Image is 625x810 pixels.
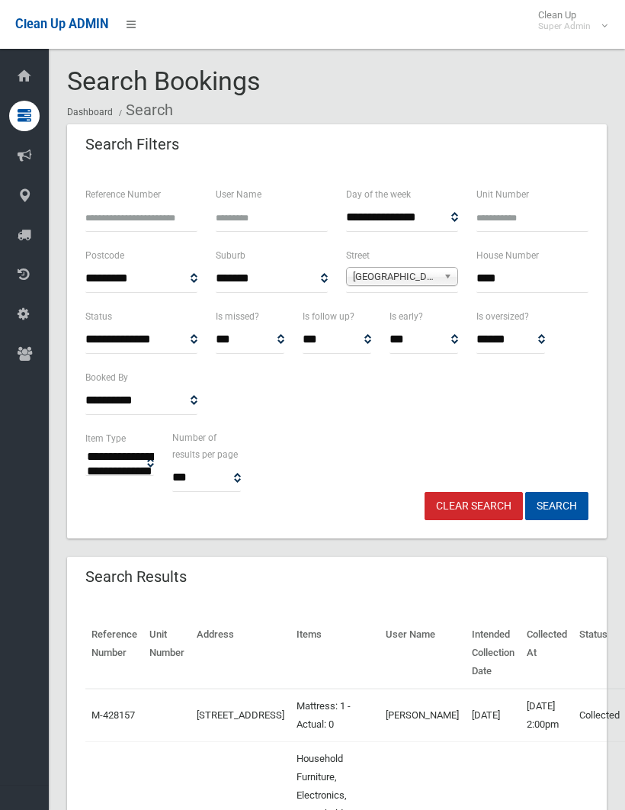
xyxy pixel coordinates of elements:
a: Clear Search [425,492,523,520]
th: User Name [380,618,466,689]
label: Is oversized? [476,308,529,325]
label: Is follow up? [303,308,354,325]
th: Collected At [521,618,573,689]
small: Super Admin [538,21,591,32]
label: Is early? [389,308,423,325]
label: Unit Number [476,186,529,203]
label: Day of the week [346,186,411,203]
th: Reference Number [85,618,143,689]
th: Items [290,618,380,689]
label: Status [85,308,112,325]
label: Booked By [85,369,128,386]
a: Dashboard [67,107,113,117]
span: Clean Up [530,9,606,32]
label: User Name [216,186,261,203]
th: Intended Collection Date [466,618,521,689]
li: Search [115,96,173,124]
label: Street [346,247,370,264]
label: House Number [476,247,539,264]
span: Clean Up ADMIN [15,17,108,31]
label: Item Type [85,430,126,447]
button: Search [525,492,588,520]
th: Address [191,618,290,689]
th: Unit Number [143,618,191,689]
header: Search Filters [67,130,197,159]
header: Search Results [67,562,205,592]
a: [STREET_ADDRESS] [197,709,284,721]
span: [GEOGRAPHIC_DATA] ([GEOGRAPHIC_DATA]) [353,268,437,286]
label: Number of results per page [172,429,241,463]
label: Reference Number [85,186,161,203]
label: Is missed? [216,308,259,325]
label: Suburb [216,247,245,264]
a: M-428157 [91,709,135,721]
td: [PERSON_NAME] [380,689,466,742]
td: [DATE] [466,689,521,742]
td: [DATE] 2:00pm [521,689,573,742]
label: Postcode [85,247,124,264]
span: Search Bookings [67,66,261,96]
td: Mattress: 1 - Actual: 0 [290,689,380,742]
